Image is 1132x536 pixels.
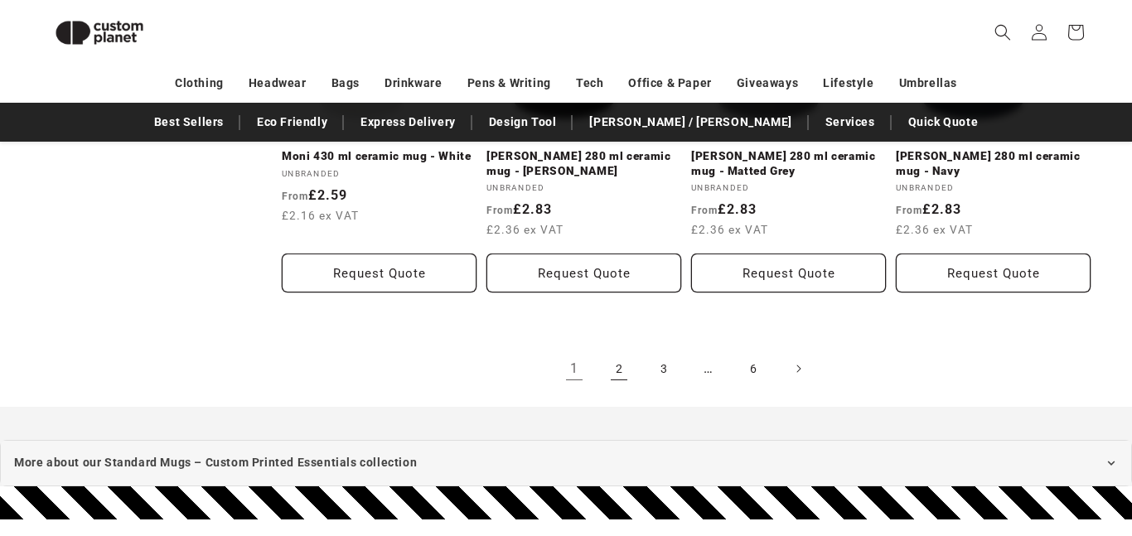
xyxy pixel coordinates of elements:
a: [PERSON_NAME] 280 ml ceramic mug - Matted Grey [691,149,886,178]
button: Request Quote [896,254,1091,292]
summary: Search [984,14,1021,51]
a: Design Tool [481,108,565,137]
a: Tech [576,69,603,98]
a: Page 6 [735,350,772,387]
iframe: Chat Widget [857,357,1132,536]
a: Page 1 [556,350,593,387]
button: Request Quote [282,254,477,292]
a: Eco Friendly [249,108,336,137]
a: Services [817,108,883,137]
a: Quick Quote [900,108,987,137]
span: … [690,350,727,387]
a: Clothing [175,69,224,98]
nav: Pagination [282,350,1091,387]
a: Bags [331,69,360,98]
a: Office & Paper [628,69,711,98]
a: Page 2 [601,350,637,387]
button: Request Quote [691,254,886,292]
a: Express Delivery [352,108,464,137]
span: More about our Standard Mugs – Custom Printed Essentials collection [14,452,417,473]
img: Custom Planet [41,7,157,59]
a: [PERSON_NAME] 280 ml ceramic mug - Navy [896,149,1091,178]
a: Umbrellas [899,69,957,98]
a: Headwear [249,69,307,98]
a: Lifestyle [823,69,873,98]
a: Best Sellers [146,108,232,137]
a: Giveaways [737,69,798,98]
a: Pens & Writing [467,69,551,98]
a: Page 3 [646,350,682,387]
a: Drinkware [385,69,442,98]
a: Moni 430 ml ceramic mug - White [282,149,477,164]
a: [PERSON_NAME] / [PERSON_NAME] [581,108,800,137]
a: [PERSON_NAME] 280 ml ceramic mug - [PERSON_NAME] [486,149,681,178]
button: Request Quote [486,254,681,292]
a: Next page [780,350,816,387]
